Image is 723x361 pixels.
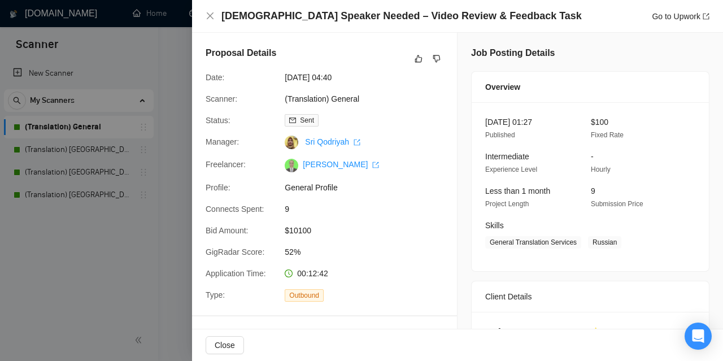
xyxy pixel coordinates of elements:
span: Bid Amount: [206,226,249,235]
span: 52% [285,246,454,258]
span: 9 [285,203,454,215]
div: Client Details [485,281,695,312]
span: export [354,139,360,146]
span: Fixed Rate [591,131,624,139]
span: Published [485,131,515,139]
span: General Profile [285,181,454,194]
span: like [415,54,423,63]
a: [PERSON_NAME] export [303,160,379,169]
a: Go to Upworkexport [652,12,709,21]
span: Scanner: [206,94,237,103]
button: Close [206,11,215,21]
span: Status: [206,116,230,125]
span: Less than 1 month [485,186,550,195]
span: Experience Level [485,166,537,173]
span: Submission Price [591,200,643,208]
span: clock-circle [285,269,293,277]
span: Application Time: [206,269,266,278]
h5: Proposal Details [206,46,276,60]
span: Sent [300,116,314,124]
span: - [591,152,594,161]
span: Outbound [285,289,324,302]
button: like [412,52,425,66]
span: [DATE] 01:27 [485,118,532,127]
span: Connects Spent: [206,205,264,214]
span: Freelancer: [206,160,246,169]
span: $100 [591,118,608,127]
span: GigRadar Score: [206,247,264,256]
span: Project Length [485,200,529,208]
span: close [206,11,215,20]
img: c1MnlZiiyiQb2tpEAeAz2i6kM1dlDI3Qq6BOxzIpvna7HQOYvgCzmQ5xEkf_1chMFz [285,159,298,172]
span: Skills [485,221,504,230]
span: Type: [206,290,225,299]
span: $10100 [285,224,454,237]
span: Overview [485,81,520,93]
span: Profile: [206,183,230,192]
span: Manager: [206,137,239,146]
span: [GEOGRAPHIC_DATA] [498,325,573,350]
span: [DATE] 04:40 [285,71,454,84]
span: 00:12:42 [297,269,328,278]
span: Hourly [591,166,611,173]
span: mail [289,117,296,124]
span: Intermediate [485,152,529,161]
span: 9 [591,186,595,195]
span: export [372,162,379,168]
h5: Job Posting Details [471,46,555,60]
span: General Translation Services [485,236,581,249]
span: dislike [433,54,441,63]
button: Close [206,336,244,354]
span: Date: [206,73,224,82]
div: Open Intercom Messenger [685,323,712,350]
h4: [DEMOGRAPHIC_DATA] Speaker Needed – Video Review & Feedback Task [221,9,582,23]
span: ⭐ 4.82 [591,327,618,336]
span: Close [215,339,235,351]
span: (Translation) General [285,93,454,105]
span: Russian [588,236,621,249]
a: Sri Qodriyah export [305,137,360,146]
button: dislike [430,52,443,66]
span: export [703,13,709,20]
